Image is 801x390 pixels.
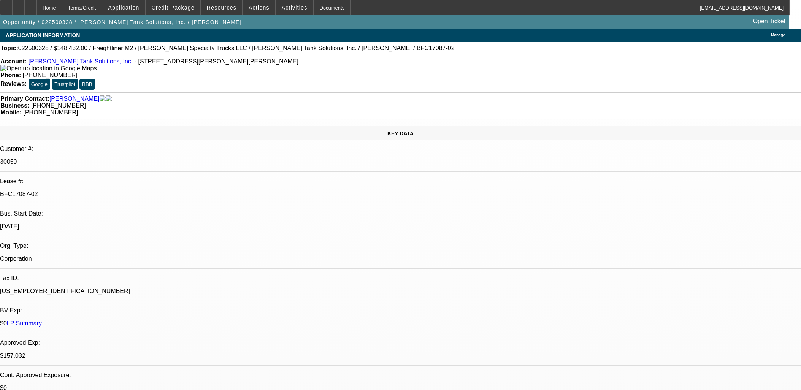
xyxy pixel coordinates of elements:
[52,79,78,90] button: Trustpilot
[18,45,455,52] span: 022500328 / $148,432.00 / Freightliner M2 / [PERSON_NAME] Specialty Trucks LLC / [PERSON_NAME] Ta...
[201,0,242,15] button: Resources
[31,102,86,109] span: [PHONE_NUMBER]
[282,5,308,11] span: Activities
[249,5,270,11] span: Actions
[0,95,49,102] strong: Primary Contact:
[243,0,275,15] button: Actions
[771,33,785,37] span: Manage
[0,81,27,87] strong: Reviews:
[108,5,139,11] span: Application
[49,95,100,102] a: [PERSON_NAME]
[0,72,21,78] strong: Phone:
[23,72,78,78] span: [PHONE_NUMBER]
[146,0,200,15] button: Credit Package
[0,65,97,71] a: View Google Maps
[29,58,133,65] a: [PERSON_NAME] Tank Solutions, Inc.
[106,95,112,102] img: linkedin-icon.png
[0,58,27,65] strong: Account:
[750,15,788,28] a: Open Ticket
[23,109,78,116] span: [PHONE_NUMBER]
[135,58,298,65] span: - [STREET_ADDRESS][PERSON_NAME][PERSON_NAME]
[0,109,22,116] strong: Mobile:
[276,0,313,15] button: Activities
[0,65,97,72] img: Open up location in Google Maps
[7,320,42,327] a: LP Summary
[6,32,80,38] span: APPLICATION INFORMATION
[0,102,29,109] strong: Business:
[207,5,236,11] span: Resources
[102,0,145,15] button: Application
[29,79,50,90] button: Google
[79,79,95,90] button: BBB
[100,95,106,102] img: facebook-icon.png
[3,19,242,25] span: Opportunity / 022500328 / [PERSON_NAME] Tank Solutions, Inc. / [PERSON_NAME]
[387,130,414,136] span: KEY DATA
[152,5,195,11] span: Credit Package
[0,45,18,52] strong: Topic:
